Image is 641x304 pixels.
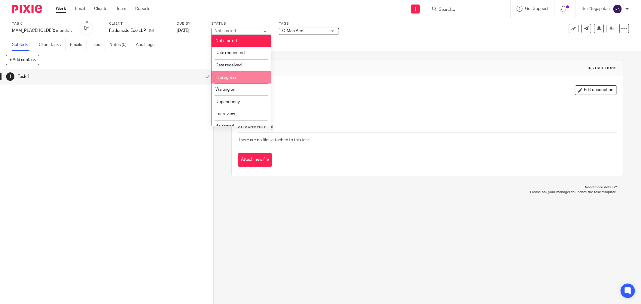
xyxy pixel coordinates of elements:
[215,124,234,128] span: Reviewed
[94,6,107,12] a: Clients
[177,21,204,26] label: Due by
[279,21,339,26] label: Tags
[282,29,303,33] span: C-Man Acc
[215,39,237,43] span: Not started
[6,55,39,65] button: + Add subtask
[18,72,136,81] h1: Task 1
[238,138,310,142] span: There are no files attached to this task.
[39,39,66,51] a: Client tasks
[215,100,240,104] span: Dependency
[215,63,242,67] span: Data received
[12,28,72,34] div: MAM_PLACEHOLDER: monthly management accounts
[237,185,617,190] p: Need more details?
[215,29,236,33] div: Not started
[91,39,105,51] a: Files
[237,190,617,195] p: Please ask your manager to update the task template.
[70,39,87,51] a: Emails
[56,6,66,12] a: Work
[84,25,90,32] div: 0
[75,6,85,12] a: Email
[575,85,617,95] button: Edit description
[12,39,34,51] a: Subtasks
[211,21,271,26] label: Status
[12,21,72,26] label: Task
[109,39,131,51] a: Notes (0)
[215,51,245,55] span: Data requested
[251,65,440,71] h1: Task 1
[109,28,146,34] p: Faldonside Eco LLP
[12,5,42,13] img: Pixie
[215,75,237,80] span: In progress
[6,72,14,81] div: 1
[116,6,126,12] a: Team
[438,7,492,13] input: Search
[215,87,235,92] span: Waiting on
[525,7,548,11] span: Get Support
[215,112,235,116] span: For review
[87,27,90,30] small: /1
[581,6,610,12] p: Rez Negapatan
[135,6,150,12] a: Reports
[177,29,189,33] span: [DATE]
[238,125,267,129] span: Attachments
[109,21,169,26] label: Client
[588,66,617,71] div: Instructions
[613,4,622,14] img: svg%3E
[238,153,272,167] button: Attach new file
[136,39,159,51] a: Audit logs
